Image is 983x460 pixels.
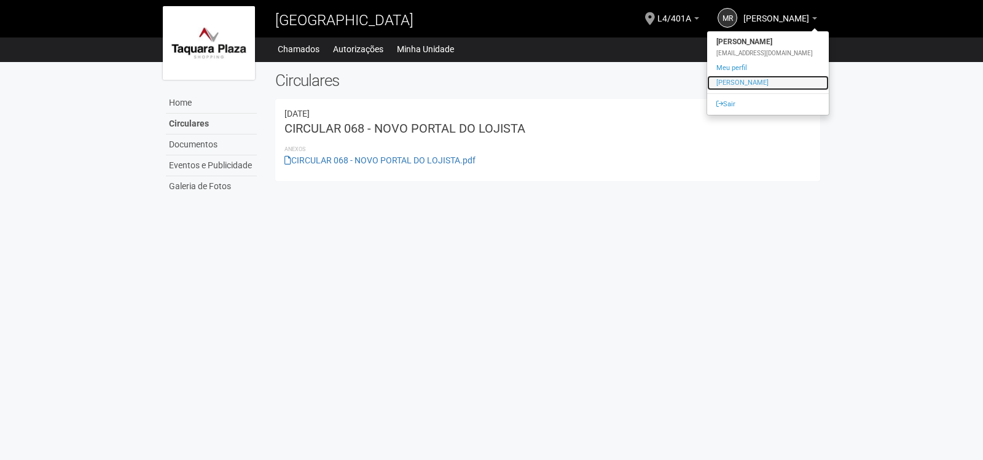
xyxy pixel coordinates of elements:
a: CIRCULAR 068 - NOVO PORTAL DO LOJISTA.pdf [284,155,476,165]
a: Circulares [166,114,257,134]
span: Marcelo Ramos [743,2,809,23]
a: Documentos [166,134,257,155]
a: [PERSON_NAME] [743,15,817,25]
a: Autorizações [333,41,383,58]
div: [EMAIL_ADDRESS][DOMAIN_NAME] [707,49,829,58]
div: 14/08/2025 15:00 [284,108,811,119]
a: [PERSON_NAME] [707,76,829,90]
span: [GEOGRAPHIC_DATA] [275,12,413,29]
img: logo.jpg [163,6,255,80]
li: Anexos [284,144,811,155]
a: Home [166,93,257,114]
span: L4/401A [657,2,691,23]
a: Minha Unidade [397,41,454,58]
h2: Circulares [275,71,820,90]
strong: [PERSON_NAME] [707,34,829,49]
a: Sair [707,97,829,112]
a: L4/401A [657,15,699,25]
a: Galeria de Fotos [166,176,257,197]
a: Chamados [278,41,319,58]
a: MR [718,8,737,28]
h3: CIRCULAR 068 - NOVO PORTAL DO LOJISTA [284,122,811,134]
a: Meu perfil [707,61,829,76]
a: Eventos e Publicidade [166,155,257,176]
